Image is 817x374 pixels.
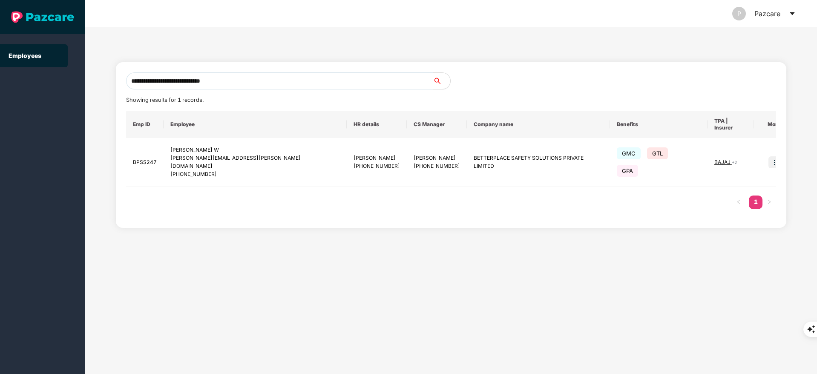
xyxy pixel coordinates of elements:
th: Company name [467,111,610,138]
button: right [762,196,776,209]
div: [PERSON_NAME] [354,154,400,162]
li: Next Page [762,196,776,209]
img: icon [768,156,780,168]
button: left [732,196,745,209]
a: 1 [749,196,762,208]
div: [PERSON_NAME] [414,154,460,162]
th: More [754,111,787,138]
th: HR details [347,111,407,138]
button: search [433,72,451,89]
span: GMC [617,147,641,159]
span: P [737,7,741,20]
span: GPA [617,165,638,177]
td: BPSS247 [126,138,164,187]
div: [PHONE_NUMBER] [170,170,340,178]
th: Benefits [610,111,708,138]
span: GTL [647,147,668,159]
li: Previous Page [732,196,745,209]
th: Emp ID [126,111,164,138]
span: left [736,199,741,204]
span: caret-down [789,10,796,17]
th: CS Manager [407,111,467,138]
span: BAJAJ [714,159,732,165]
span: right [767,199,772,204]
div: [PHONE_NUMBER] [414,162,460,170]
li: 1 [749,196,762,209]
div: [PHONE_NUMBER] [354,162,400,170]
th: TPA | Insurer [708,111,754,138]
td: BETTERPLACE SAFETY SOLUTIONS PRIVATE LIMITED [467,138,610,187]
div: [PERSON_NAME] W [170,146,340,154]
a: Employees [9,52,41,59]
div: [PERSON_NAME][EMAIL_ADDRESS][PERSON_NAME][DOMAIN_NAME] [170,154,340,170]
span: + 2 [732,160,737,165]
span: search [433,78,450,84]
th: Employee [164,111,347,138]
span: Showing results for 1 records. [126,97,204,103]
